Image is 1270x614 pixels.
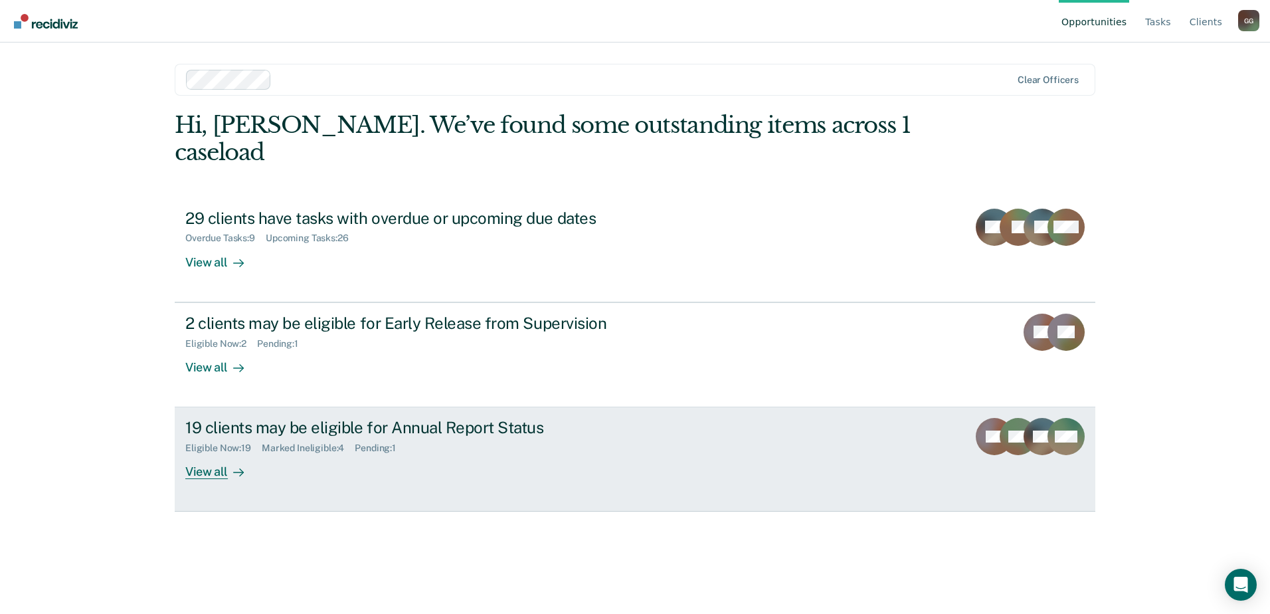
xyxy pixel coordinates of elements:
div: Eligible Now : 2 [185,338,257,350]
button: Profile dropdown button [1238,10,1259,31]
div: Hi, [PERSON_NAME]. We’ve found some outstanding items across 1 caseload [175,112,911,166]
a: 2 clients may be eligible for Early Release from SupervisionEligible Now:2Pending:1View all [175,302,1095,407]
div: View all [185,349,260,375]
div: G G [1238,10,1259,31]
div: Clear officers [1018,74,1079,86]
div: View all [185,244,260,270]
div: Upcoming Tasks : 26 [266,233,359,244]
div: 19 clients may be eligible for Annual Report Status [185,418,652,437]
div: 29 clients have tasks with overdue or upcoming due dates [185,209,652,228]
div: Marked Ineligible : 4 [262,443,355,454]
div: Overdue Tasks : 9 [185,233,266,244]
a: 19 clients may be eligible for Annual Report StatusEligible Now:19Marked Ineligible:4Pending:1Vie... [175,407,1095,512]
div: Eligible Now : 19 [185,443,262,454]
div: Pending : 1 [257,338,309,350]
div: Pending : 1 [355,443,407,454]
div: 2 clients may be eligible for Early Release from Supervision [185,314,652,333]
img: Recidiviz [14,14,78,29]
div: View all [185,454,260,480]
a: 29 clients have tasks with overdue or upcoming due datesOverdue Tasks:9Upcoming Tasks:26View all [175,198,1095,302]
div: Open Intercom Messenger [1225,569,1257,601]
